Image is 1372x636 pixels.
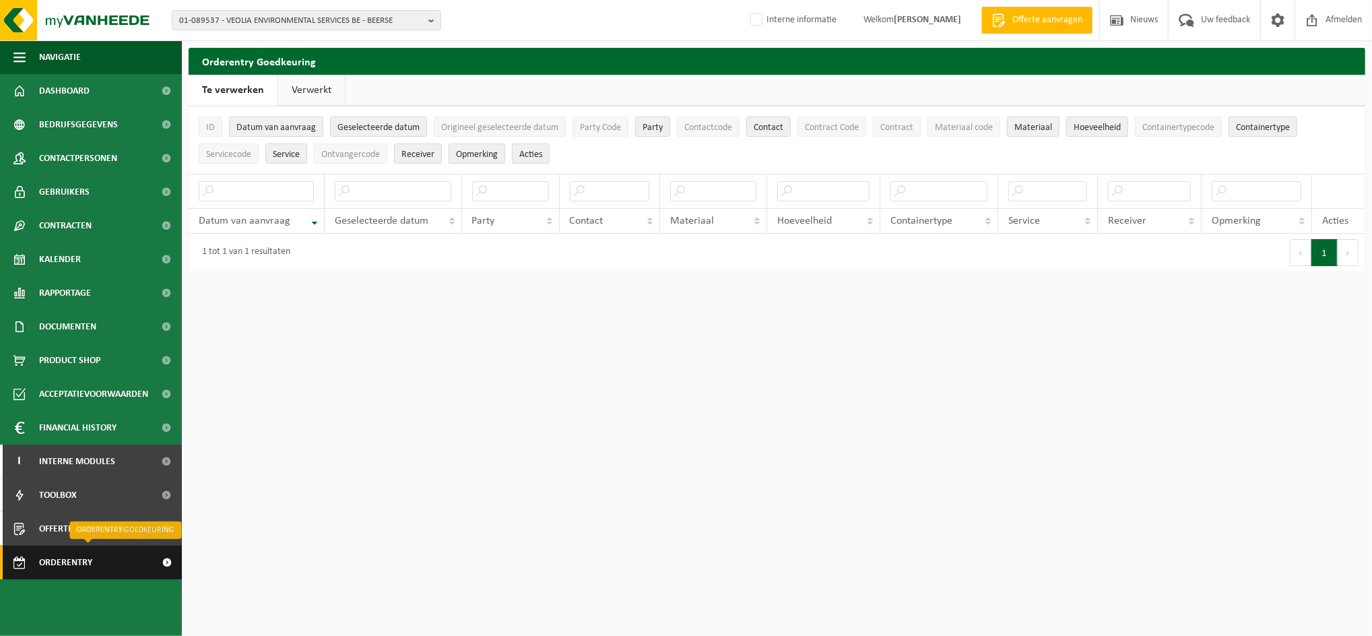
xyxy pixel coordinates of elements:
[199,144,259,164] button: ServicecodeServicecode: Activate to sort
[981,7,1092,34] a: Offerte aanvragen
[195,241,290,265] div: 1 tot 1 van 1 resultaten
[206,123,215,133] span: ID
[1338,239,1359,266] button: Next
[449,144,505,164] button: OpmerkingOpmerking: Activate to sort
[39,310,96,344] span: Documenten
[337,123,420,133] span: Geselecteerde datum
[746,117,791,137] button: ContactContact: Activate to sort
[278,75,345,106] a: Verwerkt
[1108,216,1146,226] span: Receiver
[1311,239,1338,266] button: 1
[39,175,90,209] span: Gebruikers
[1236,123,1290,133] span: Containertype
[39,445,115,478] span: Interne modules
[265,144,307,164] button: ServiceService: Activate to sort
[777,216,832,226] span: Hoeveelheid
[39,377,148,411] span: Acceptatievoorwaarden
[1212,216,1261,226] span: Opmerking
[890,216,952,226] span: Containertype
[472,216,495,226] span: Party
[236,123,316,133] span: Datum van aanvraag
[519,150,542,160] span: Acties
[927,117,1000,137] button: Materiaal codeMateriaal code: Activate to sort
[335,216,429,226] span: Geselecteerde datum
[394,144,442,164] button: ReceiverReceiver: Activate to sort
[1014,123,1052,133] span: Materiaal
[206,150,251,160] span: Servicecode
[512,144,550,164] button: Acties
[1322,216,1348,226] span: Acties
[39,546,152,579] span: Orderentry Goedkeuring
[273,150,300,160] span: Service
[229,117,323,137] button: Datum van aanvraagDatum van aanvraag: Activate to remove sorting
[199,117,222,137] button: IDID: Activate to sort
[1008,216,1040,226] span: Service
[573,117,628,137] button: Party CodeParty Code: Activate to sort
[39,141,117,175] span: Contactpersonen
[1135,117,1222,137] button: ContainertypecodeContainertypecode: Activate to sort
[684,123,732,133] span: Contactcode
[39,40,81,74] span: Navigatie
[189,48,1365,74] h2: Orderentry Goedkeuring
[39,243,81,276] span: Kalender
[677,117,740,137] button: ContactcodeContactcode: Activate to sort
[635,117,670,137] button: PartyParty: Activate to sort
[894,15,961,25] strong: [PERSON_NAME]
[39,344,100,377] span: Product Shop
[401,150,434,160] span: Receiver
[330,117,427,137] button: Geselecteerde datumGeselecteerde datum: Activate to sort
[580,123,621,133] span: Party Code
[172,10,441,30] button: 01-089537 - VEOLIA ENVIRONMENTAL SERVICES BE - BEERSE
[1290,239,1311,266] button: Previous
[1007,117,1059,137] button: MateriaalMateriaal: Activate to sort
[39,209,92,243] span: Contracten
[797,117,866,137] button: Contract CodeContract Code: Activate to sort
[748,10,837,30] label: Interne informatie
[321,150,380,160] span: Ontvangercode
[643,123,663,133] span: Party
[13,445,26,478] span: I
[1009,13,1086,27] span: Offerte aanvragen
[873,117,921,137] button: ContractContract: Activate to sort
[314,144,387,164] button: OntvangercodeOntvangercode: Activate to sort
[39,276,91,310] span: Rapportage
[1074,123,1121,133] span: Hoeveelheid
[39,478,77,512] span: Toolbox
[39,512,125,546] span: Offerte aanvragen
[456,150,498,160] span: Opmerking
[179,11,423,31] span: 01-089537 - VEOLIA ENVIRONMENTAL SERVICES BE - BEERSE
[189,75,277,106] a: Te verwerken
[935,123,993,133] span: Materiaal code
[1142,123,1214,133] span: Containertypecode
[39,411,117,445] span: Financial History
[880,123,913,133] span: Contract
[199,216,290,226] span: Datum van aanvraag
[39,108,118,141] span: Bedrijfsgegevens
[754,123,783,133] span: Contact
[441,123,558,133] span: Origineel geselecteerde datum
[39,74,90,108] span: Dashboard
[670,216,714,226] span: Materiaal
[570,216,603,226] span: Contact
[805,123,859,133] span: Contract Code
[1066,117,1128,137] button: HoeveelheidHoeveelheid: Activate to sort
[1229,117,1297,137] button: ContainertypeContainertype: Activate to sort
[434,117,566,137] button: Origineel geselecteerde datumOrigineel geselecteerde datum: Activate to sort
